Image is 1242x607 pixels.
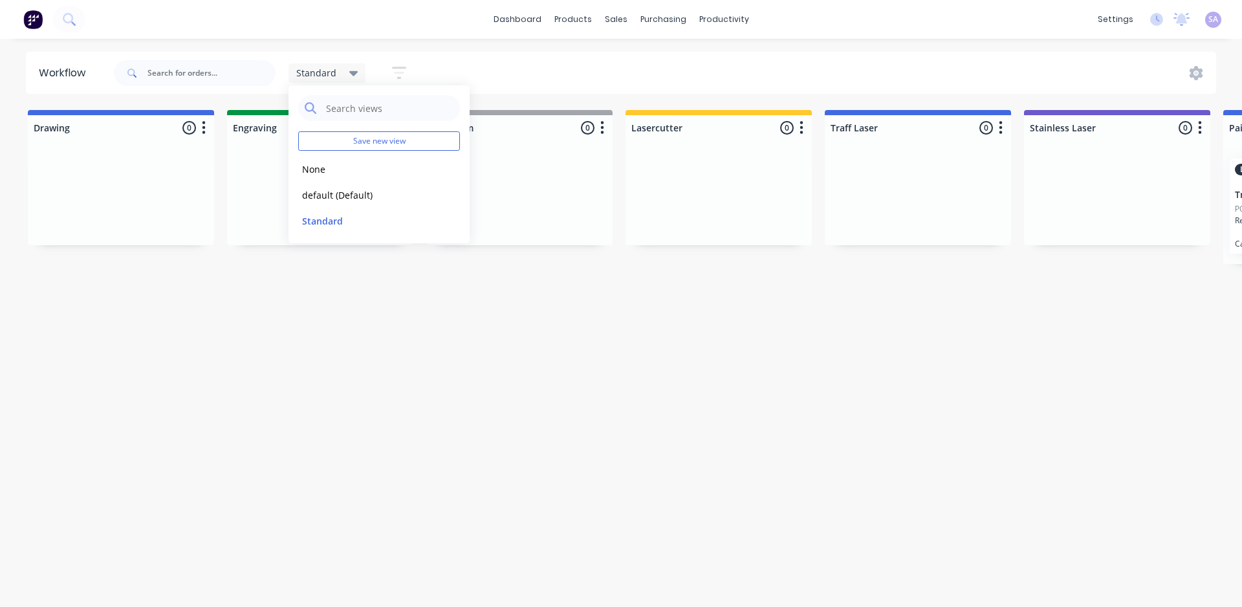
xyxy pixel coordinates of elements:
[147,60,276,86] input: Search for orders...
[296,66,336,80] span: Standard
[1208,14,1218,25] span: SA
[325,95,453,121] input: Search views
[487,10,548,29] a: dashboard
[598,10,634,29] div: sales
[23,10,43,29] img: Factory
[298,188,436,203] button: default (Default)
[634,10,693,29] div: purchasing
[548,10,598,29] div: products
[1091,10,1140,29] div: settings
[298,131,460,151] button: Save new view
[298,162,436,177] button: None
[298,214,436,228] button: Standard
[39,65,92,81] div: Workflow
[693,10,756,29] div: productivity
